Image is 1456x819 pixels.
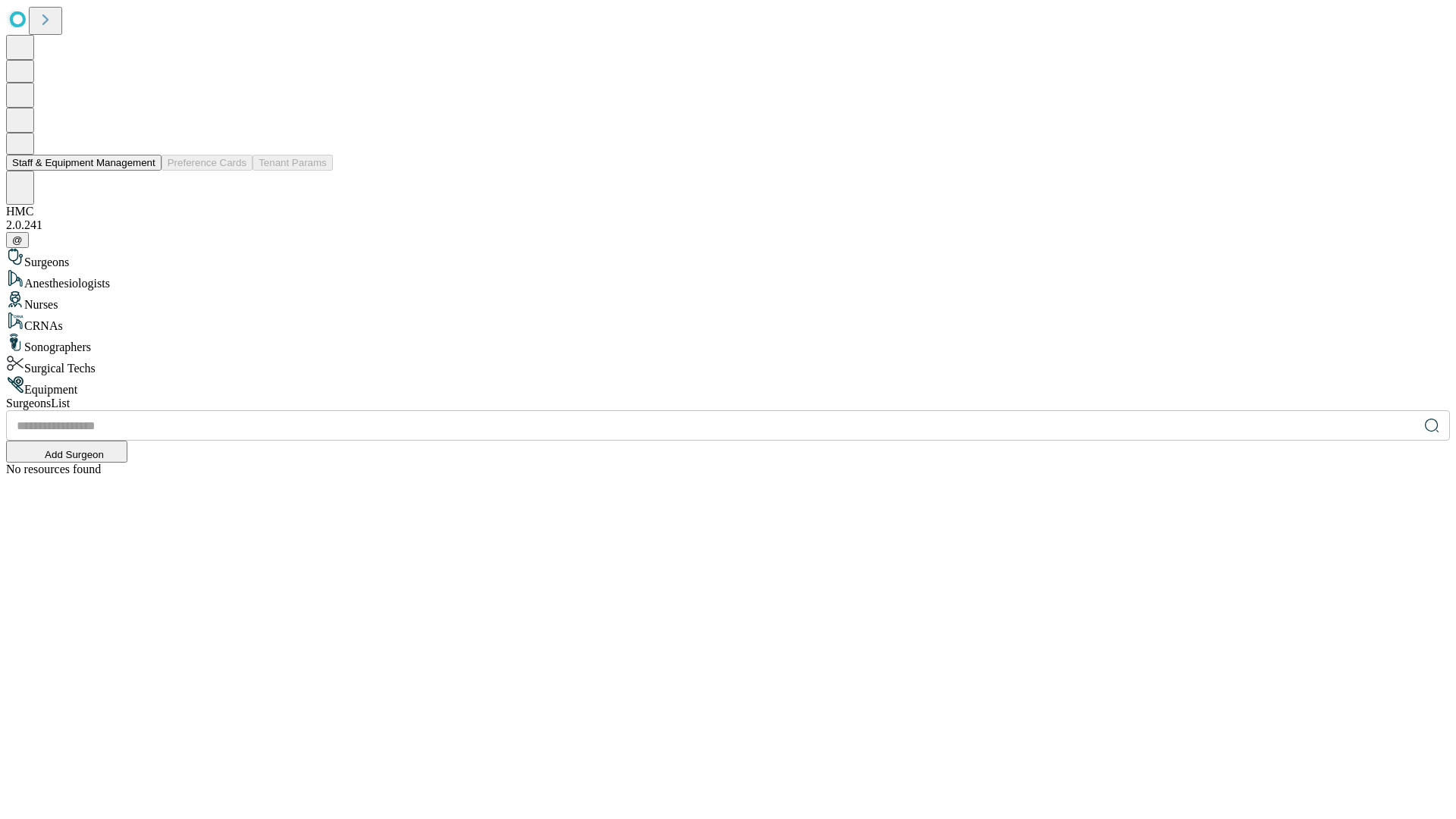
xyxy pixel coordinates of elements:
[6,375,1450,397] div: Equipment
[6,333,1450,354] div: Sonographers
[6,248,1450,269] div: Surgeons
[6,155,162,171] button: Staff & Equipment Management
[162,155,253,171] button: Preference Cards
[6,290,1450,312] div: Nurses
[45,449,104,460] span: Add Surgeon
[6,205,1450,218] div: HMC
[6,397,1450,410] div: Surgeons List
[6,232,29,248] button: @
[6,463,1450,476] div: No resources found
[6,441,127,463] button: Add Surgeon
[12,234,23,246] span: @
[253,155,333,171] button: Tenant Params
[6,218,1450,232] div: 2.0.241
[6,354,1450,375] div: Surgical Techs
[6,312,1450,333] div: CRNAs
[6,269,1450,290] div: Anesthesiologists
